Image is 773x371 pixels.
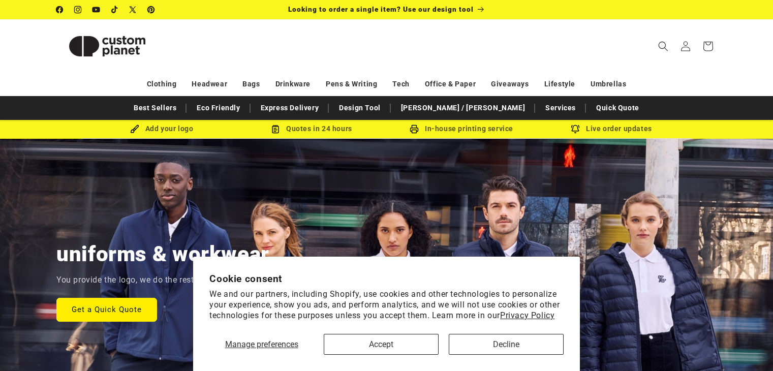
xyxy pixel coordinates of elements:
[56,273,196,288] p: You provide the logo, we do the rest.
[392,75,409,93] a: Tech
[256,99,324,117] a: Express Delivery
[425,75,476,93] a: Office & Paper
[591,75,626,93] a: Umbrellas
[52,19,162,73] a: Custom Planet
[271,125,280,134] img: Order Updates Icon
[242,75,260,93] a: Bags
[537,122,687,135] div: Live order updates
[192,99,245,117] a: Eco Friendly
[491,75,529,93] a: Giveaways
[324,334,439,355] button: Accept
[326,75,377,93] a: Pens & Writing
[544,75,575,93] a: Lifestyle
[209,334,314,355] button: Manage preferences
[225,339,298,349] span: Manage preferences
[571,125,580,134] img: Order updates
[275,75,311,93] a: Drinkware
[56,23,158,69] img: Custom Planet
[130,125,139,134] img: Brush Icon
[56,297,157,321] a: Get a Quick Quote
[192,75,227,93] a: Headwear
[591,99,644,117] a: Quick Quote
[129,99,181,117] a: Best Sellers
[209,289,564,321] p: We and our partners, including Shopify, use cookies and other technologies to personalize your ex...
[410,125,419,134] img: In-house printing
[387,122,537,135] div: In-house printing service
[87,122,237,135] div: Add your logo
[56,240,269,268] h2: uniforms & workwear
[540,99,581,117] a: Services
[396,99,530,117] a: [PERSON_NAME] / [PERSON_NAME]
[237,122,387,135] div: Quotes in 24 hours
[147,75,177,93] a: Clothing
[334,99,386,117] a: Design Tool
[652,35,674,57] summary: Search
[209,273,564,285] h2: Cookie consent
[500,311,554,320] a: Privacy Policy
[449,334,564,355] button: Decline
[288,5,474,13] span: Looking to order a single item? Use our design tool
